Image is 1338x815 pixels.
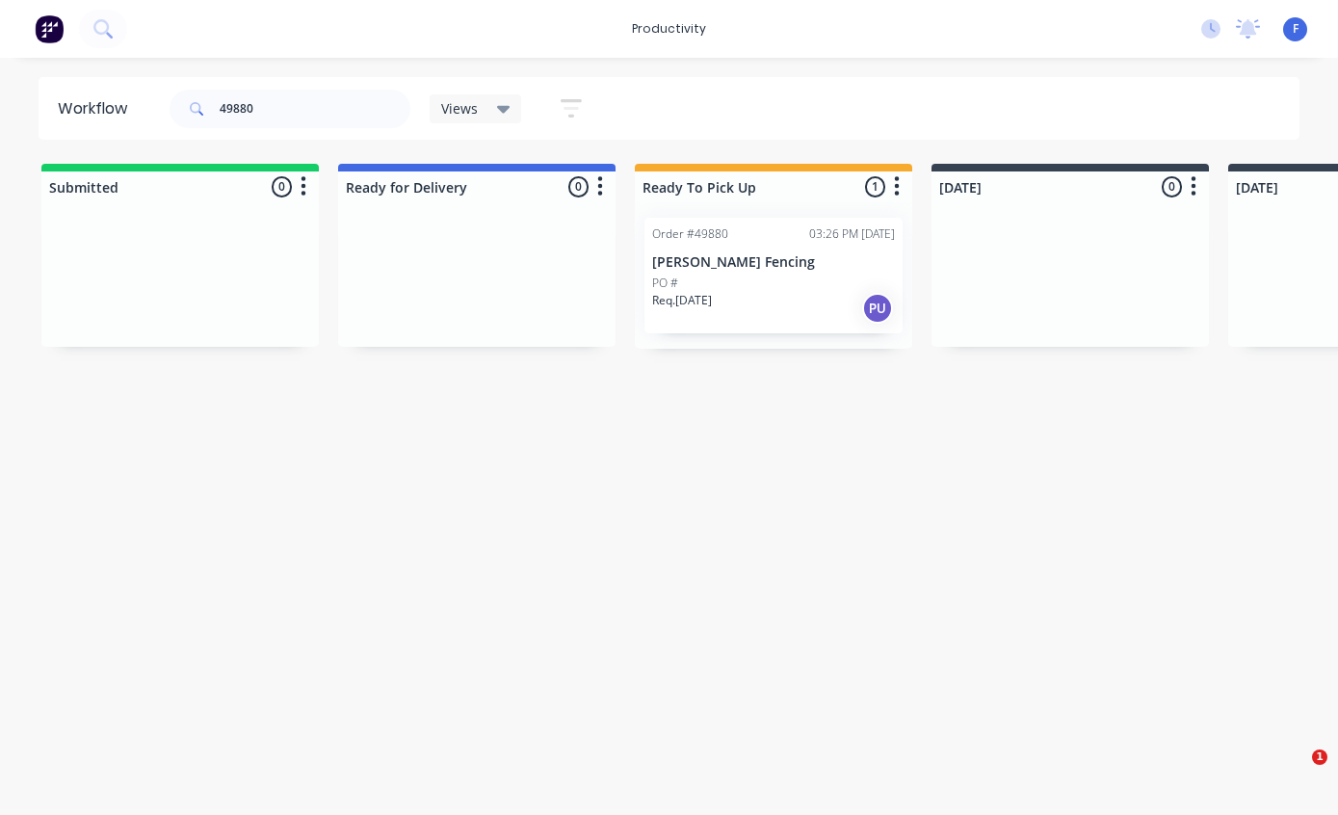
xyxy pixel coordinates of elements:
p: PO # [652,275,678,292]
span: Views [441,98,478,118]
div: Order #4988003:26 PM [DATE][PERSON_NAME] FencingPO #Req.[DATE]PU [644,218,903,333]
div: PU [862,293,893,324]
div: Workflow [58,97,137,120]
p: [PERSON_NAME] Fencing [652,254,895,271]
span: F [1293,20,1299,38]
div: Order #49880 [652,225,728,243]
span: 1 [1312,749,1327,765]
img: Factory [35,14,64,43]
iframe: Intercom live chat [1272,749,1319,796]
div: productivity [622,14,716,43]
input: Search for orders... [220,90,410,128]
div: 03:26 PM [DATE] [809,225,895,243]
p: Req. [DATE] [652,292,712,309]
